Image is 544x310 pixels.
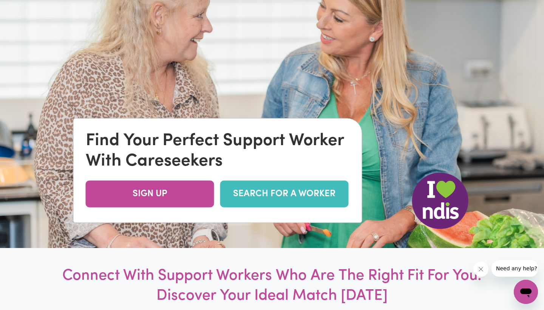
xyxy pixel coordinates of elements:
a: SEARCH FOR A WORKER [220,181,349,208]
div: Find Your Perfect Support Worker With Careseekers [86,131,350,172]
iframe: Message from company [491,260,538,277]
iframe: Button to launch messaging window [514,280,538,304]
iframe: Close message [473,262,488,277]
img: NDIS Logo [412,172,468,229]
h1: Connect With Support Workers Who Are The Right Fit For You. Discover Your Ideal Match [DATE] [48,266,496,306]
a: SIGN UP [86,181,214,208]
